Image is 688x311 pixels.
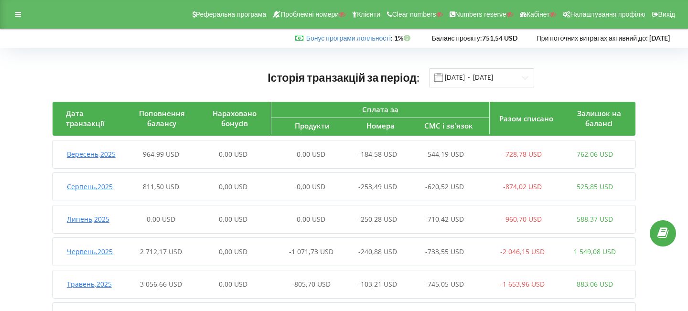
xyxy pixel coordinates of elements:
[358,150,397,159] span: -184,58 USD
[537,34,648,42] span: При поточних витратах активний до:
[358,279,397,289] span: -103,21 USD
[577,150,613,159] span: 762,06 USD
[425,150,464,159] span: -544,19 USD
[219,247,247,256] span: 0,00 USD
[574,247,616,256] span: 1 549,08 USD
[289,247,333,256] span: -1 071,73 USD
[366,121,395,130] span: Номера
[147,214,175,224] span: 0,00 USD
[67,214,109,224] span: Липень , 2025
[196,11,267,18] span: Реферальна програма
[503,182,542,191] span: -874,02 USD
[500,279,545,289] span: -1 653,96 USD
[658,11,675,18] span: Вихід
[295,121,330,130] span: Продукти
[570,11,645,18] span: Налаштування профілю
[297,150,325,159] span: 0,00 USD
[280,11,339,18] span: Проблемні номери
[394,34,413,42] strong: 1%
[219,279,247,289] span: 0,00 USD
[219,214,247,224] span: 0,00 USD
[503,214,542,224] span: -960,70 USD
[140,279,182,289] span: 3 056,66 USD
[297,182,325,191] span: 0,00 USD
[362,105,398,114] span: Сплата за
[358,182,397,191] span: -253,49 USD
[392,11,436,18] span: Clear numbers
[67,150,116,159] span: Вересень , 2025
[649,34,670,42] strong: [DATE]
[527,11,550,18] span: Кабінет
[358,247,397,256] span: -240,88 USD
[213,108,257,128] span: Нараховано бонусів
[424,121,473,130] span: СМС і зв'язок
[425,214,464,224] span: -710,42 USD
[577,182,613,191] span: 525,85 USD
[425,182,464,191] span: -620,52 USD
[297,214,325,224] span: 0,00 USD
[292,279,331,289] span: -805,70 USD
[67,279,112,289] span: Травень , 2025
[455,11,506,18] span: Numbers reserve
[577,108,621,128] span: Залишок на балансі
[143,150,179,159] span: 964,99 USD
[306,34,391,42] a: Бонус програми лояльності
[306,34,393,42] span: :
[143,182,179,191] span: 811,50 USD
[219,150,247,159] span: 0,00 USD
[357,11,380,18] span: Клієнти
[140,247,182,256] span: 2 712,17 USD
[66,108,104,128] span: Дата транзакції
[139,108,185,128] span: Поповнення балансу
[577,214,613,224] span: 588,37 USD
[358,214,397,224] span: -250,28 USD
[577,279,613,289] span: 883,06 USD
[503,150,542,159] span: -728,78 USD
[432,34,482,42] span: Баланс проєкту:
[268,71,419,84] span: Історія транзакцій за період:
[482,34,517,42] strong: 751,54 USD
[425,247,464,256] span: -733,55 USD
[500,247,545,256] span: -2 046,15 USD
[425,279,464,289] span: -745,05 USD
[67,182,113,191] span: Серпень , 2025
[67,247,113,256] span: Червень , 2025
[219,182,247,191] span: 0,00 USD
[499,114,553,123] span: Разом списано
